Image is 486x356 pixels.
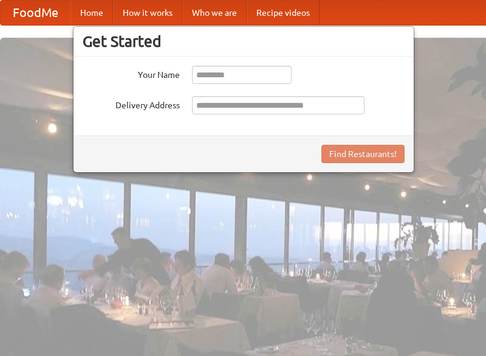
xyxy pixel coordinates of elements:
a: Recipe videos [247,1,320,25]
h3: Get Started [83,32,405,51]
a: FoodMe [1,1,70,25]
button: Find Restaurants! [321,145,405,163]
a: Who we are [182,1,247,25]
label: Delivery Address [83,96,180,111]
a: How it works [113,1,182,25]
a: Home [70,1,113,25]
label: Your Name [83,66,180,81]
